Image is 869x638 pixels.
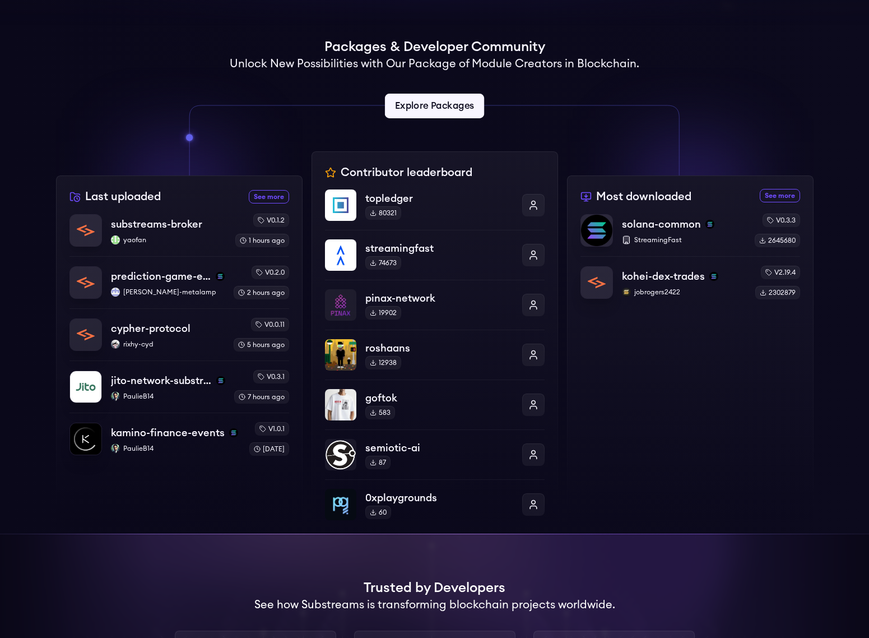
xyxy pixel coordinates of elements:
[622,288,746,297] p: jobrogers2422
[111,444,240,453] p: PaulieB14
[365,241,513,256] p: streamingfast
[325,479,545,520] a: 0xplaygrounds0xplaygrounds60
[111,321,190,336] p: cypher-protocol
[622,216,701,232] p: solana-common
[365,206,401,220] div: 80321
[325,330,545,380] a: roshaansroshaans12938
[385,94,484,118] a: Explore Packages
[325,239,356,271] img: streamingfast
[365,256,401,270] div: 74673
[760,189,800,202] a: See more most downloaded packages
[253,370,289,383] div: v0.3.1
[111,373,212,389] p: jito-network-substreams
[325,189,356,221] img: topledger
[325,380,545,429] a: goftokgoftok583
[763,214,800,227] div: v0.3.3
[253,214,289,227] div: v0.1.2
[581,267,612,298] img: kohei-dex-trades
[580,256,800,299] a: kohei-dex-tradeskohei-dex-tradessolanajobrogers2422jobrogers2422v2.19.42302879
[111,444,120,453] img: PaulieB14
[111,392,225,401] p: PaulieB14
[111,235,120,244] img: yaofan
[364,579,505,597] h1: Trusted by Developers
[365,506,391,519] div: 60
[69,413,289,456] a: kamino-finance-eventskamino-finance-eventssolanaPaulieB14PaulieB14v1.0.1[DATE]
[251,318,289,331] div: v0.0.11
[755,286,800,299] div: 2302879
[325,339,356,371] img: roshaans
[761,266,800,279] div: v2.19.4
[229,428,238,437] img: solana
[365,191,513,206] p: topledger
[325,189,545,230] a: topledgertopledger80321
[755,234,800,247] div: 2645680
[111,288,225,297] p: [PERSON_NAME]-metalamp
[70,215,101,246] img: substreams-broker
[70,423,101,455] img: kamino-finance-events
[216,376,225,385] img: solana
[234,286,289,299] div: 2 hours ago
[325,439,356,470] img: semiotic-ai
[111,216,202,232] p: substreams-broker
[249,442,289,456] div: [DATE]
[252,266,289,279] div: v0.2.0
[325,429,545,479] a: semiotic-aisemiotic-ai87
[365,406,395,419] div: 583
[365,356,401,369] div: 12938
[622,269,705,284] p: kohei-dex-trades
[325,280,545,330] a: pinax-networkpinax-network19902
[111,269,211,284] p: prediction-game-events
[69,308,289,360] a: cypher-protocolcypher-protocolrixhy-cydrixhy-cydv0.0.115 hours ago
[622,235,746,244] p: StreamingFast
[216,272,225,281] img: solana
[111,392,120,401] img: PaulieB14
[622,288,631,297] img: jobrogers2422
[325,230,545,280] a: streamingfaststreamingfast74673
[365,490,513,506] p: 0xplaygrounds
[69,360,289,413] a: jito-network-substreamsjito-network-substreamssolanaPaulieB14PaulieB14v0.3.17 hours ago
[69,256,289,308] a: prediction-game-eventsprediction-game-eventssolanailya-metalamp[PERSON_NAME]-metalampv0.2.02 hour...
[580,214,800,256] a: solana-commonsolana-commonsolanaStreamingFastv0.3.32645680
[234,338,289,352] div: 5 hours ago
[69,214,289,256] a: substreams-brokersubstreams-brokeryaofanyaofanv0.1.21 hours ago
[255,422,289,436] div: v1.0.1
[230,56,639,72] h2: Unlock New Possibilities with Our Package of Module Creators in Blockchain.
[325,489,356,520] img: 0xplaygrounds
[235,234,289,247] div: 1 hours ago
[365,440,513,456] p: semiotic-ai
[111,340,225,349] p: rixhy-cyd
[365,290,513,306] p: pinax-network
[70,319,101,350] img: cypher-protocol
[325,289,356,321] img: pinax-network
[709,272,718,281] img: solana
[70,267,101,298] img: prediction-game-events
[111,340,120,349] img: rixhy-cyd
[365,456,391,469] div: 87
[365,306,401,320] div: 19902
[365,340,513,356] p: roshaans
[111,288,120,297] img: ilya-metalamp
[70,371,101,403] img: jito-network-substreams
[111,425,225,441] p: kamino-finance-events
[324,38,545,56] h1: Packages & Developer Community
[234,390,289,404] div: 7 hours ago
[249,190,289,204] a: See more recently uploaded packages
[111,235,226,244] p: yaofan
[581,215,612,246] img: solana-common
[365,390,513,406] p: goftok
[254,597,615,613] h2: See how Substreams is transforming blockchain projects worldwide.
[705,220,714,229] img: solana
[325,389,356,420] img: goftok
